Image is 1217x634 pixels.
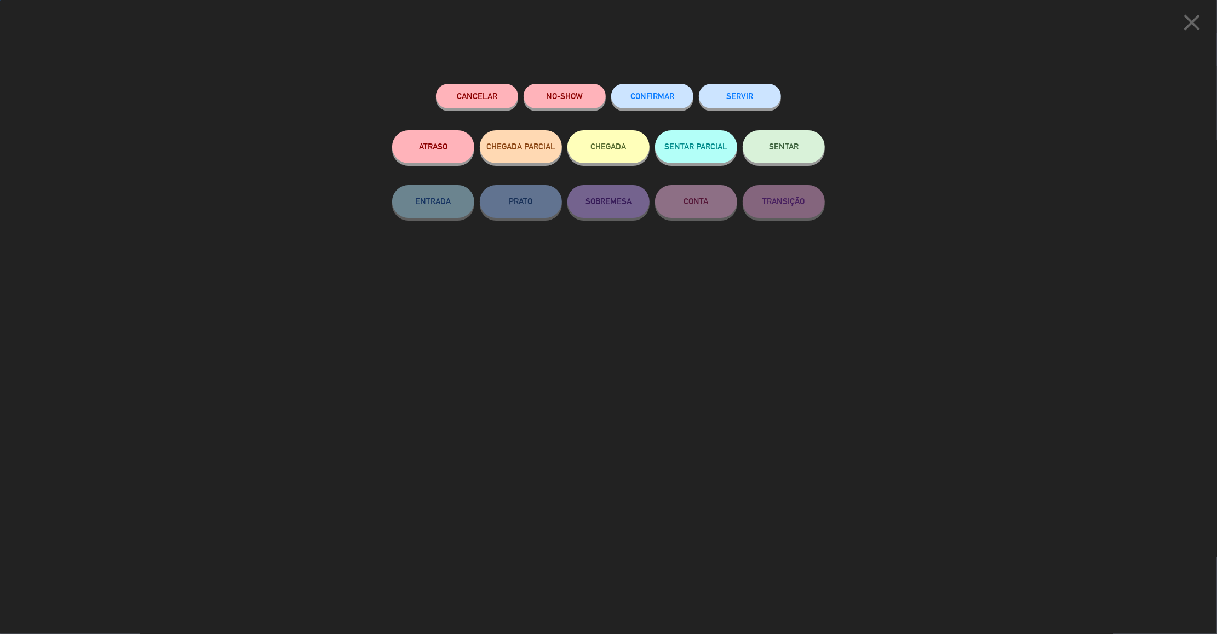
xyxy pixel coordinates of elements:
button: ATRASO [392,130,474,163]
button: close [1175,8,1209,41]
button: ENTRADA [392,185,474,218]
i: close [1178,9,1205,36]
span: CHEGADA PARCIAL [486,142,555,151]
button: Cancelar [436,84,518,108]
button: TRANSIÇÃO [743,185,825,218]
button: SENTAR [743,130,825,163]
button: CONTA [655,185,737,218]
button: PRATO [480,185,562,218]
button: NO-SHOW [524,84,606,108]
button: SERVIR [699,84,781,108]
span: CONFIRMAR [630,91,674,101]
button: CHEGADA [567,130,650,163]
button: SOBREMESA [567,185,650,218]
button: SENTAR PARCIAL [655,130,737,163]
button: CHEGADA PARCIAL [480,130,562,163]
button: CONFIRMAR [611,84,693,108]
span: SENTAR [769,142,799,151]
